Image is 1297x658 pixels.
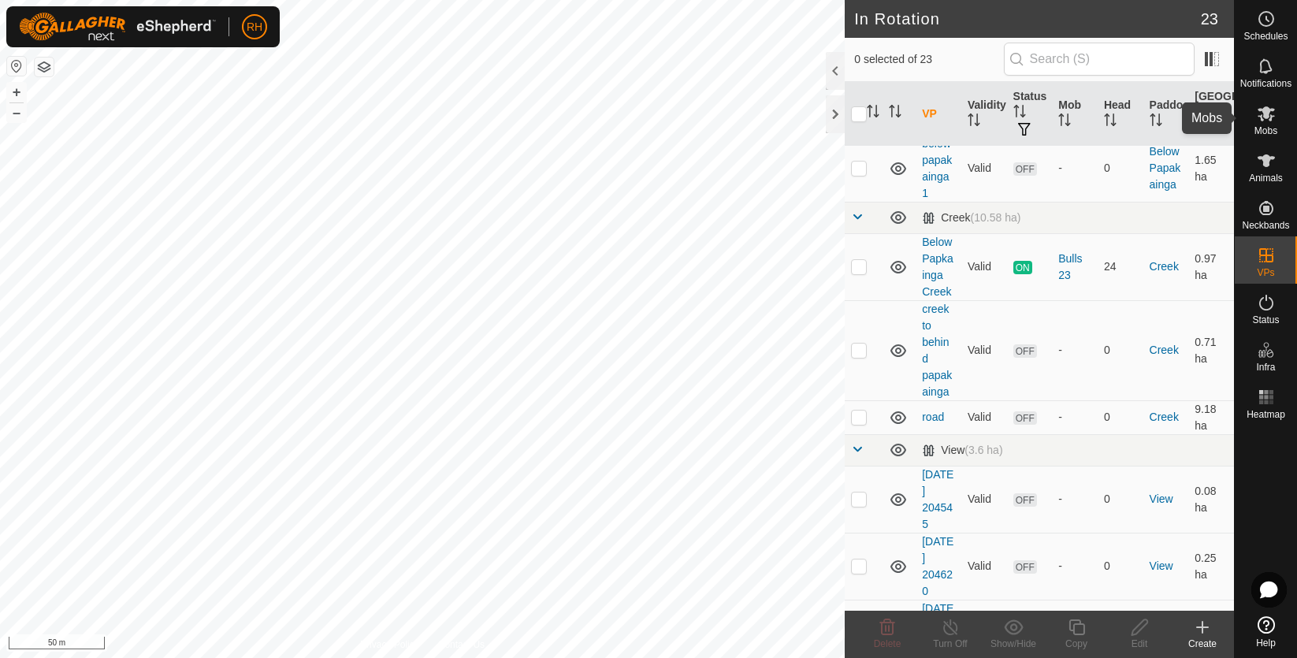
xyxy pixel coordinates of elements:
span: (3.6 ha) [964,444,1002,456]
p-sorticon: Activate to sort [867,107,879,120]
span: Neckbands [1242,221,1289,230]
p-sorticon: Activate to sort [968,116,980,128]
a: Below Papakainga [1150,145,1181,191]
div: View [922,444,1002,457]
p-sorticon: Activate to sort [1195,124,1207,136]
span: Notifications [1240,79,1291,88]
td: Valid [961,233,1007,300]
a: below papakainga 1 [922,137,952,199]
span: VPs [1257,268,1274,277]
a: creek to behind papakainga [922,303,952,398]
div: Turn Off [919,637,982,651]
input: Search (S) [1004,43,1195,76]
span: 0 selected of 23 [854,51,1003,68]
div: Copy [1045,637,1108,651]
a: Privacy Policy [360,638,419,652]
button: – [7,103,26,122]
div: - [1058,491,1091,507]
span: Delete [874,638,901,649]
a: Creek [1150,344,1179,356]
span: OFF [1013,344,1037,358]
span: OFF [1013,560,1037,574]
td: Valid [961,300,1007,400]
img: Gallagher Logo [19,13,216,41]
span: OFF [1013,411,1037,425]
span: ON [1013,261,1032,274]
td: 9.18 ha [1188,400,1234,434]
span: Status [1252,315,1279,325]
td: Valid [961,466,1007,533]
span: Help [1256,638,1276,648]
div: Show/Hide [982,637,1045,651]
span: Infra [1256,362,1275,372]
p-sorticon: Activate to sort [1058,116,1071,128]
td: Valid [961,400,1007,434]
p-sorticon: Activate to sort [1150,116,1162,128]
th: Validity [961,82,1007,147]
a: Help [1235,610,1297,654]
th: Head [1098,82,1143,147]
button: Map Layers [35,58,54,76]
a: Below Papkainga Creek [922,236,953,298]
a: Creek [1150,260,1179,273]
div: Bulls 23 [1058,251,1091,284]
span: Animals [1249,173,1283,183]
a: [DATE] 204620 [922,535,953,597]
th: Mob [1052,82,1098,147]
div: - [1058,409,1091,426]
td: Valid [961,135,1007,202]
div: - [1058,558,1091,574]
button: Reset Map [7,57,26,76]
td: 0.97 ha [1188,233,1234,300]
th: Status [1007,82,1053,147]
td: 0 [1098,135,1143,202]
span: OFF [1013,162,1037,176]
td: 24 [1098,233,1143,300]
td: 0.25 ha [1188,533,1234,600]
div: Creek [922,211,1020,225]
th: VP [916,82,961,147]
td: 0 [1098,466,1143,533]
span: Mobs [1254,126,1277,136]
span: 23 [1201,7,1218,31]
td: 1.65 ha [1188,135,1234,202]
div: - [1058,160,1091,177]
span: Heatmap [1247,410,1285,419]
div: Edit [1108,637,1171,651]
td: 0 [1098,400,1143,434]
td: 0 [1098,300,1143,400]
a: [DATE] 204545 [922,468,953,530]
p-sorticon: Activate to sort [1104,116,1117,128]
div: - [1058,342,1091,359]
span: (10.58 ha) [971,211,1021,224]
span: Schedules [1243,32,1288,41]
h2: In Rotation [854,9,1201,28]
th: Paddock [1143,82,1189,147]
td: 0.71 ha [1188,300,1234,400]
td: Valid [961,533,1007,600]
a: road [922,411,944,423]
td: 0 [1098,533,1143,600]
td: 0.08 ha [1188,466,1234,533]
a: Creek [1150,411,1179,423]
div: Create [1171,637,1234,651]
p-sorticon: Activate to sort [1013,107,1026,120]
a: View [1150,559,1173,572]
th: [GEOGRAPHIC_DATA] Area [1188,82,1234,147]
button: + [7,83,26,102]
a: Contact Us [438,638,485,652]
a: View [1150,493,1173,505]
span: OFF [1013,493,1037,507]
p-sorticon: Activate to sort [889,107,901,120]
span: RH [247,19,262,35]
